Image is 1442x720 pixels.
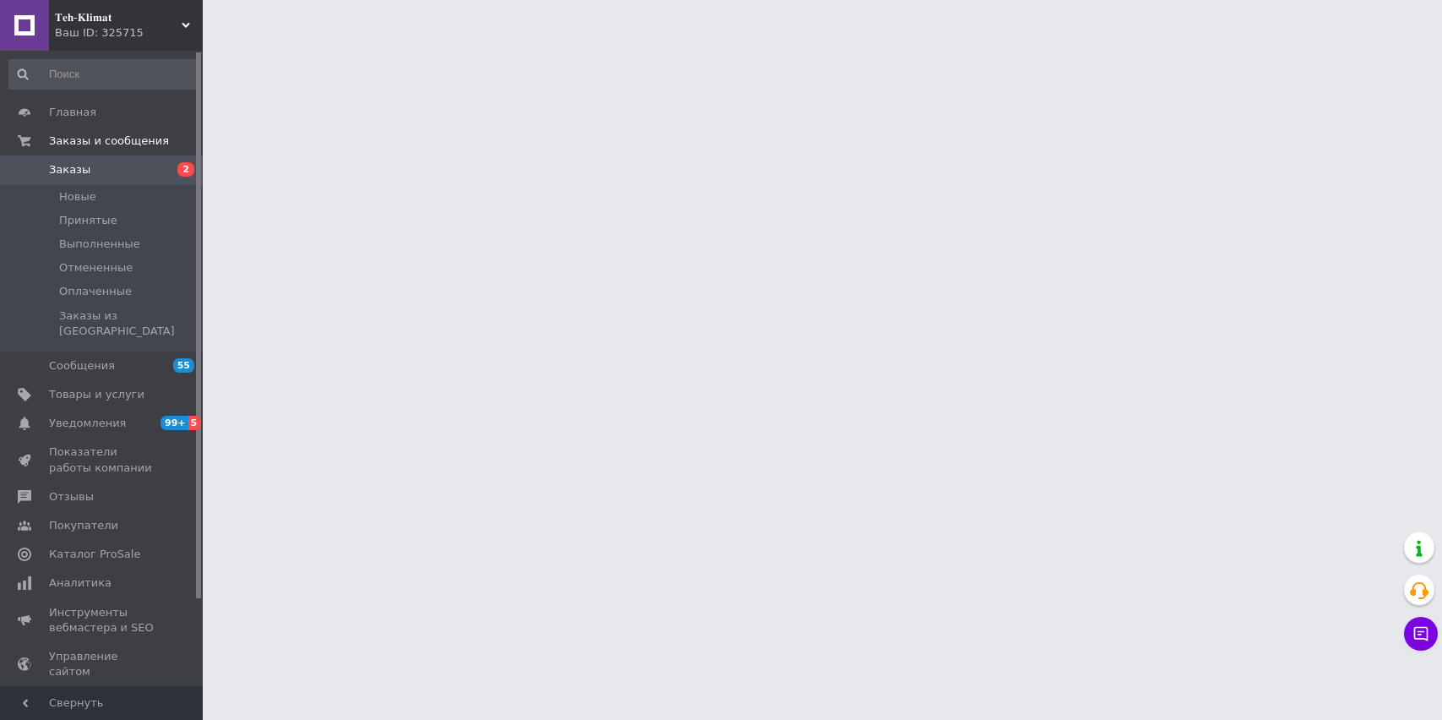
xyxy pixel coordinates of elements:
span: Каталог ProSale [49,547,140,562]
span: Управление сайтом [49,649,156,679]
span: Принятые [59,213,117,228]
span: Заказы из [GEOGRAPHIC_DATA] [59,308,198,339]
span: Уведомления [49,416,126,431]
span: Заказы [49,162,90,177]
span: Отмененные [59,260,133,275]
span: Показатели работы компании [49,445,156,475]
span: 2 [177,162,194,177]
span: Товары и услуги [49,387,144,402]
span: Сообщения [49,358,115,374]
span: 5 [188,416,202,430]
span: Инструменты вебмастера и SEO [49,605,156,635]
span: Выполненные [59,237,140,252]
span: Новые [59,189,96,205]
span: Главная [49,105,96,120]
span: Аналитика [49,575,112,591]
span: Отзывы [49,489,94,505]
input: Поиск [8,59,199,90]
span: Заказы и сообщения [49,134,169,149]
span: 55 [173,358,194,373]
span: 𝐓𝐞𝐡-𝐊𝐥𝐢𝐦𝐚𝐭 [55,10,182,25]
button: Чат с покупателем [1404,617,1438,651]
span: Оплаченные [59,284,132,299]
span: 99+ [161,416,188,430]
span: Покупатели [49,518,118,533]
div: Ваш ID: 325715 [55,25,203,41]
